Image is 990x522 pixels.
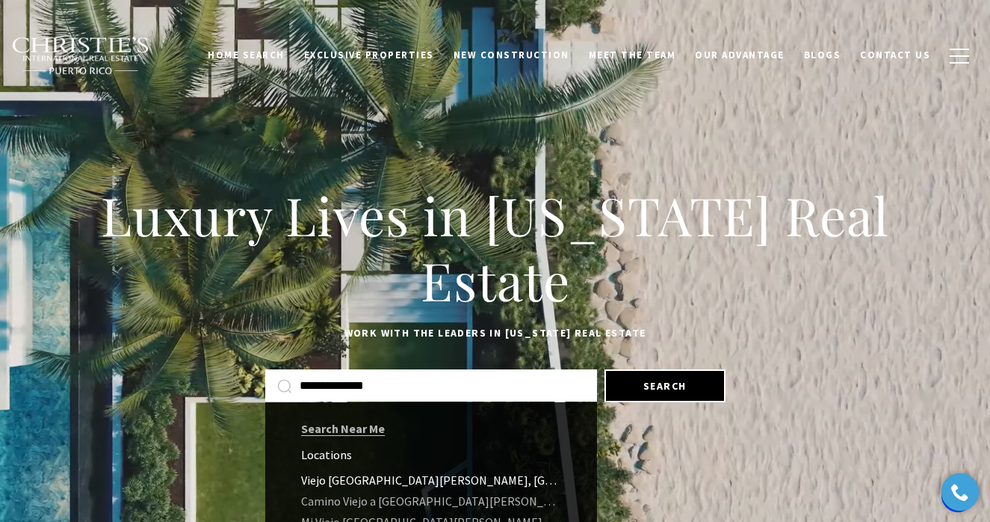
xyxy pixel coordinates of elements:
[444,41,579,70] a: New Construction
[265,470,597,491] a: Viejo [GEOGRAPHIC_DATA][PERSON_NAME], [GEOGRAPHIC_DATA][PERSON_NAME], [GEOGRAPHIC_DATA][PERSON_NA...
[300,376,585,396] input: Search by Address, City, or Neighborhood
[604,369,726,402] button: Search
[301,421,385,436] a: Search Near Me
[304,49,434,61] span: Exclusive Properties
[804,49,841,61] span: Blogs
[301,447,546,462] div: Locations
[794,41,851,70] a: Blogs
[265,491,597,512] a: Camino Viejo a [GEOGRAPHIC_DATA][PERSON_NAME], [GEOGRAPHIC_DATA][PERSON_NAME], [GEOGRAPHIC_DATA],...
[37,182,953,313] h1: Luxury Lives in [US_STATE] Real Estate
[454,49,569,61] span: New Construction
[579,41,686,70] a: Meet the Team
[37,325,953,343] p: Work with the leaders in [US_STATE] Real Estate
[685,41,794,70] a: Our Advantage
[860,49,930,61] span: Contact Us
[11,37,150,76] img: Christie's International Real Estate black text logo
[940,34,979,78] button: button
[294,41,444,70] a: Exclusive Properties
[695,49,785,61] span: Our Advantage
[198,41,294,70] a: Home Search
